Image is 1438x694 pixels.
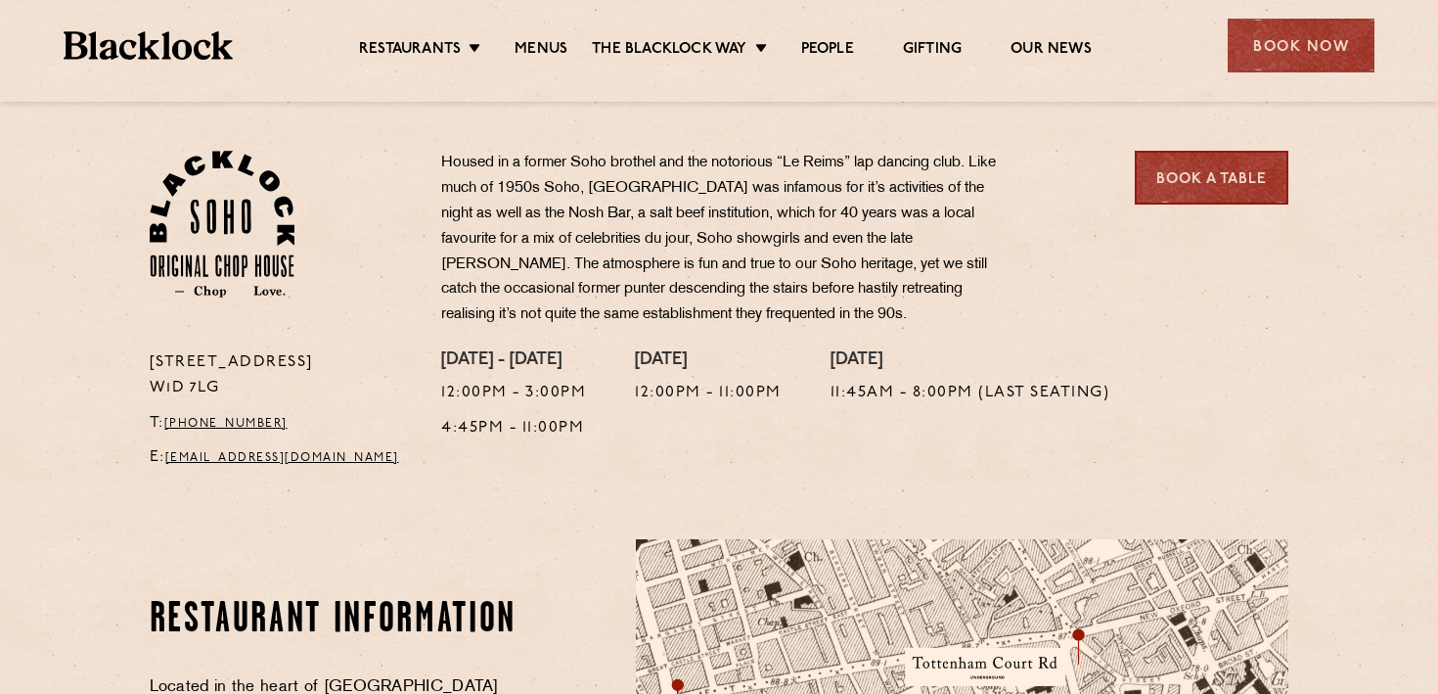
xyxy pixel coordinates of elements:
a: Restaurants [359,40,461,62]
p: 11:45am - 8:00pm (Last seating) [831,381,1110,406]
a: Menus [515,40,567,62]
p: 12:00pm - 3:00pm [441,381,586,406]
h4: [DATE] [831,350,1110,372]
a: [PHONE_NUMBER] [164,418,288,430]
h4: [DATE] [635,350,782,372]
a: The Blacklock Way [592,40,746,62]
img: Soho-stamp-default.svg [150,151,295,298]
h4: [DATE] - [DATE] [441,350,586,372]
p: Housed in a former Soho brothel and the notorious “Le Reims” lap dancing club. Like much of 1950s... [441,151,1018,328]
a: Gifting [903,40,962,62]
p: T: [150,411,413,437]
p: E: [150,445,413,471]
a: People [801,40,854,62]
p: [STREET_ADDRESS] W1D 7LG [150,350,413,401]
h2: Restaurant information [150,596,524,645]
a: Book a Table [1135,151,1288,205]
a: Our News [1011,40,1092,62]
img: BL_Textured_Logo-footer-cropped.svg [64,31,233,60]
a: [EMAIL_ADDRESS][DOMAIN_NAME] [165,452,399,464]
p: 12:00pm - 11:00pm [635,381,782,406]
div: Book Now [1228,19,1374,72]
p: 4:45pm - 11:00pm [441,416,586,441]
